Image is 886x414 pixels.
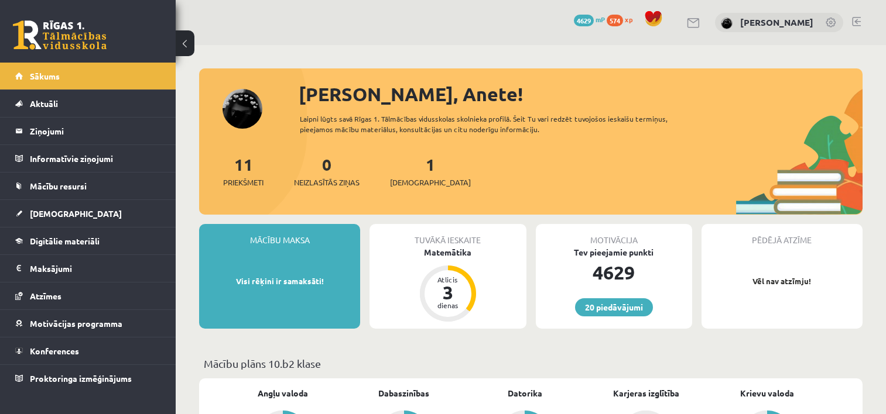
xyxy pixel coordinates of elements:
[721,18,733,29] img: Anete Titāne
[536,224,692,246] div: Motivācija
[15,145,161,172] a: Informatīvie ziņojumi
[15,227,161,254] a: Digitālie materiāli
[740,16,813,28] a: [PERSON_NAME]
[258,387,308,399] a: Angļu valoda
[299,80,863,108] div: [PERSON_NAME], Anete!
[30,255,161,282] legend: Maksājumi
[370,246,526,258] div: Matemātika
[15,365,161,392] a: Proktoringa izmēģinājums
[370,224,526,246] div: Tuvākā ieskaite
[15,200,161,227] a: [DEMOGRAPHIC_DATA]
[30,98,58,109] span: Aktuāli
[204,356,858,371] p: Mācību plāns 10.b2 klase
[607,15,623,26] span: 574
[294,154,360,188] a: 0Neizlasītās ziņas
[223,177,264,188] span: Priekšmeti
[508,387,542,399] a: Datorika
[300,113,698,134] div: Laipni lūgts savā Rīgas 1. Tālmācības vidusskolas skolnieka profilā. Šeit Tu vari redzēt tuvojošo...
[15,310,161,337] a: Motivācijas programma
[30,145,161,172] legend: Informatīvie ziņojumi
[613,387,679,399] a: Karjeras izglītība
[607,15,638,24] a: 574 xp
[574,15,605,24] a: 4629 mP
[15,282,161,309] a: Atzīmes
[574,15,594,26] span: 4629
[15,118,161,144] a: Ziņojumi
[707,275,857,287] p: Vēl nav atzīmju!
[294,177,360,188] span: Neizlasītās ziņas
[430,302,466,309] div: dienas
[596,15,605,24] span: mP
[30,318,122,329] span: Motivācijas programma
[30,208,122,219] span: [DEMOGRAPHIC_DATA]
[15,63,161,89] a: Sākums
[13,20,107,50] a: Rīgas 1. Tālmācības vidusskola
[430,283,466,302] div: 3
[223,154,264,188] a: 11Priekšmeti
[30,291,61,301] span: Atzīmes
[740,387,794,399] a: Krievu valoda
[370,246,526,323] a: Matemātika Atlicis 3 dienas
[205,275,354,287] p: Visi rēķini ir samaksāti!
[30,236,100,246] span: Digitālie materiāli
[15,337,161,364] a: Konferences
[390,177,471,188] span: [DEMOGRAPHIC_DATA]
[625,15,632,24] span: xp
[378,387,429,399] a: Dabaszinības
[390,154,471,188] a: 1[DEMOGRAPHIC_DATA]
[575,298,653,316] a: 20 piedāvājumi
[536,246,692,258] div: Tev pieejamie punkti
[30,373,132,384] span: Proktoringa izmēģinājums
[15,172,161,199] a: Mācību resursi
[30,181,87,191] span: Mācību resursi
[536,258,692,287] div: 4629
[430,276,466,283] div: Atlicis
[702,224,863,246] div: Pēdējā atzīme
[15,90,161,117] a: Aktuāli
[30,346,79,356] span: Konferences
[30,118,161,144] legend: Ziņojumi
[15,255,161,282] a: Maksājumi
[199,224,360,246] div: Mācību maksa
[30,71,60,81] span: Sākums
